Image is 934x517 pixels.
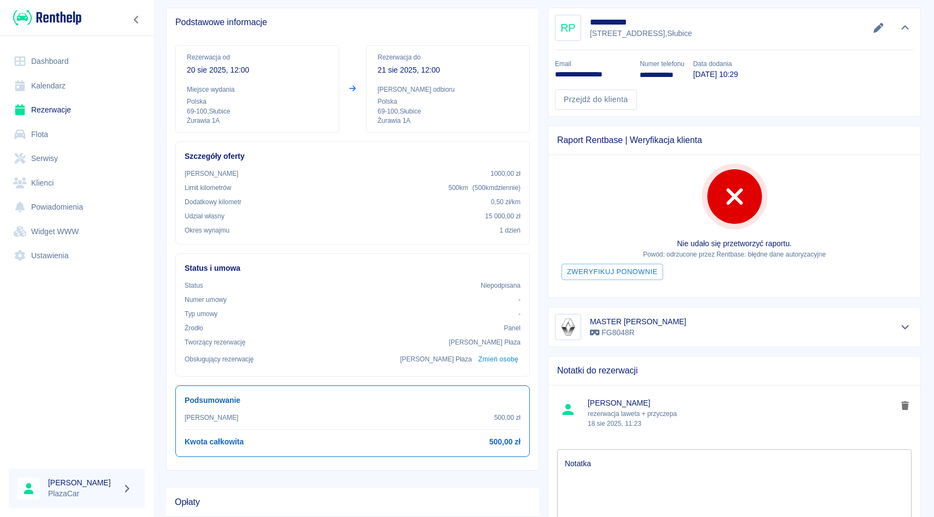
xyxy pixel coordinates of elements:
p: [DATE] 10:29 [693,69,738,80]
p: [PERSON_NAME] Płaza [449,337,521,347]
p: Okres wynajmu [185,225,229,235]
p: Żurawia 1A [187,116,328,126]
p: FG8048R [590,327,686,338]
p: Powód: odrzucone przez Rentbase: błędne dane autoryzacyjne [557,249,912,259]
a: Dashboard [9,49,145,74]
p: Rezerwacja do [377,52,518,62]
p: 21 sie 2025, 12:00 [377,64,518,76]
span: Raport Rentbase | Weryfikacja klienta [557,135,912,146]
p: 1 dzień [500,225,521,235]
p: Typ umowy [185,309,217,319]
p: Żurawia 1A [377,116,518,126]
p: Rezerwacja od [187,52,328,62]
p: Żrodło [185,323,203,333]
p: 500,00 zł [494,413,521,423]
a: Widget WWW [9,219,145,244]
p: Numer umowy [185,295,227,305]
p: 1000,00 zł [490,169,521,179]
a: Klienci [9,171,145,195]
a: Serwisy [9,146,145,171]
p: rezerwacja laweta + przyczepa [588,409,897,429]
button: delete note [897,399,913,413]
h6: Szczegóły oferty [185,151,521,162]
p: 18 sie 2025, 11:23 [588,419,897,429]
p: 500 km [448,183,521,193]
p: 69-100 , Słubice [187,106,328,116]
button: Edytuj dane [870,20,888,35]
p: Panel [504,323,521,333]
p: Polska [377,97,518,106]
img: Renthelp logo [13,9,81,27]
p: [PERSON_NAME] [185,413,238,423]
p: PlazaCar [48,488,118,500]
a: Kalendarz [9,74,145,98]
p: 0,50 zł /km [491,197,521,207]
h6: [PERSON_NAME] [48,477,118,488]
p: 20 sie 2025, 12:00 [187,64,328,76]
p: Miejsce wydania [187,85,328,94]
p: 15 000,00 zł [485,211,521,221]
span: Opłaty [175,497,530,508]
p: Obsługujący rezerwację [185,354,254,364]
span: ( 500 km dziennie ) [472,184,521,192]
span: Notatki do rezerwacji [557,365,912,376]
a: Ustawienia [9,243,145,268]
p: Status [185,281,203,290]
p: Numer telefonu [640,59,684,69]
p: Data dodania [693,59,738,69]
button: Pokaż szczegóły [896,319,914,335]
h6: Podsumowanie [185,395,521,406]
span: Podstawowe informacje [175,17,530,28]
button: Zmień osobę [476,352,521,367]
p: - [518,309,521,319]
button: Zwiń nawigację [128,13,145,27]
a: Powiadomienia [9,195,145,219]
p: Tworzący rezerwację [185,337,245,347]
button: Ukryj szczegóły [896,20,914,35]
h6: 500,00 zł [489,436,521,448]
p: [STREET_ADDRESS] , Słubice [590,28,692,39]
p: Limit kilometrów [185,183,231,193]
button: Zweryfikuj ponownie [561,264,663,281]
p: Dodatkowy kilometr [185,197,241,207]
p: Udział własny [185,211,224,221]
p: Niepodpisana [481,281,521,290]
a: Renthelp logo [9,9,81,27]
span: [PERSON_NAME] [588,397,897,409]
div: RP [555,15,581,41]
a: Flota [9,122,145,147]
h6: Status i umowa [185,263,521,274]
p: - [518,295,521,305]
img: Image [557,316,579,338]
h6: Kwota całkowita [185,436,244,448]
a: Przejdź do klienta [555,90,637,110]
p: [PERSON_NAME] odbioru [377,85,518,94]
p: [PERSON_NAME] [185,169,238,179]
p: [PERSON_NAME] Płaza [400,354,472,364]
h6: MASTER [PERSON_NAME] [590,316,686,327]
a: Rezerwacje [9,98,145,122]
p: 69-100 , Słubice [377,106,518,116]
p: Polska [187,97,328,106]
p: Email [555,59,631,69]
p: Nie udało się przetworzyć raportu. [557,238,912,249]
